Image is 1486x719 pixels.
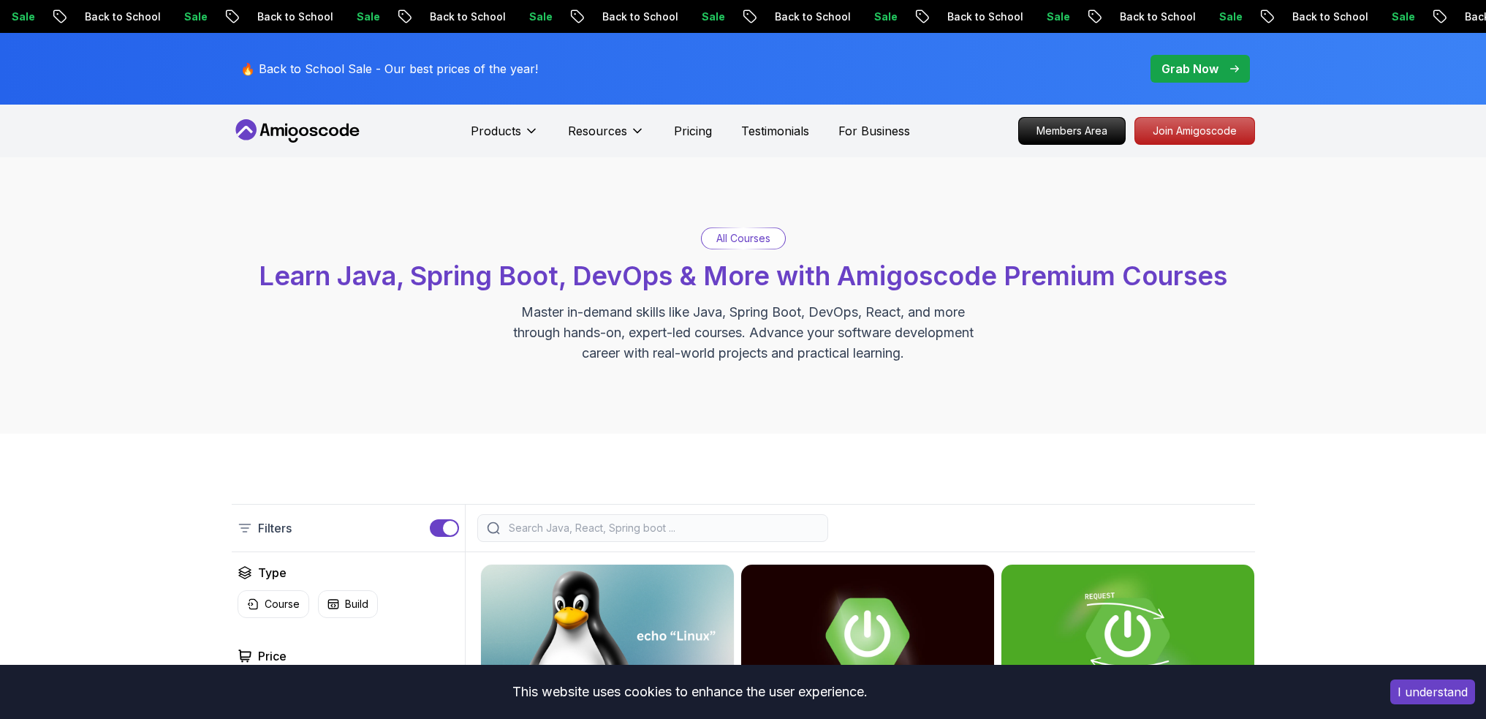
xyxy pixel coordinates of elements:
img: Advanced Spring Boot card [741,565,994,707]
img: Building APIs with Spring Boot card [1001,565,1254,707]
p: Sale [1028,10,1074,24]
img: Linux Fundamentals card [481,565,734,707]
p: Sale [855,10,902,24]
p: Back to School [928,10,1028,24]
p: Join Amigoscode [1135,118,1254,144]
button: Accept cookies [1390,680,1475,704]
p: Build [345,597,368,611]
button: Build [318,590,378,618]
p: Back to School [583,10,683,24]
p: Back to School [756,10,855,24]
span: Learn Java, Spring Boot, DevOps & More with Amigoscode Premium Courses [259,260,1227,292]
input: Search Java, React, Spring boot ... [506,521,819,535]
p: 🔥 Back to School Sale - Our best prices of the year! [240,60,538,78]
p: Back to School [411,10,510,24]
p: Sale [1200,10,1247,24]
p: Members Area [1019,118,1125,144]
a: For Business [838,122,910,140]
p: All Courses [716,231,770,246]
a: Members Area [1018,117,1126,145]
p: Grab Now [1161,60,1218,78]
h2: Type [258,564,287,581]
a: Join Amigoscode [1134,117,1255,145]
p: Filters [258,519,292,537]
p: Sale [338,10,384,24]
p: Products [471,122,521,140]
button: Resources [568,122,645,151]
p: Sale [165,10,212,24]
p: Sale [683,10,729,24]
button: Products [471,122,539,151]
button: Course [238,590,309,618]
p: Back to School [1273,10,1373,24]
p: Resources [568,122,627,140]
p: Back to School [238,10,338,24]
p: Back to School [66,10,165,24]
p: Course [265,597,300,611]
h2: Price [258,647,287,665]
a: Pricing [674,122,712,140]
a: Testimonials [741,122,809,140]
p: Sale [1373,10,1419,24]
p: Master in-demand skills like Java, Spring Boot, DevOps, React, and more through hands-on, expert-... [498,302,989,364]
p: Sale [510,10,557,24]
div: This website uses cookies to enhance the user experience. [11,676,1368,708]
p: Back to School [1101,10,1200,24]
